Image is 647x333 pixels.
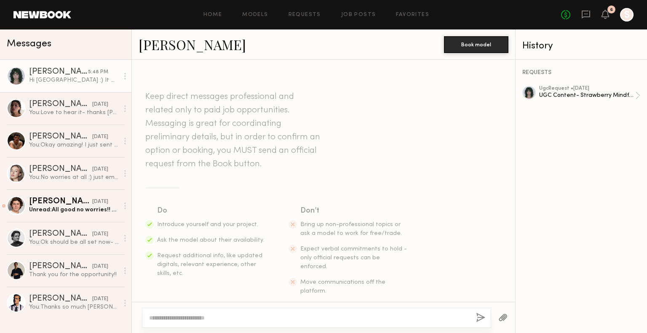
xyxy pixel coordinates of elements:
a: Job Posts [341,12,376,18]
div: [PERSON_NAME] [29,165,92,173]
div: [DATE] [92,198,108,206]
div: [PERSON_NAME] [29,295,92,303]
div: REQUESTS [522,70,640,76]
div: 6 [610,8,613,12]
button: Book model [444,36,508,53]
div: You: Thanks so much [PERSON_NAME]! [29,303,119,311]
div: [PERSON_NAME] [29,133,92,141]
div: [PERSON_NAME] [29,68,88,76]
span: Introduce yourself and your project. [157,222,258,227]
div: UGC Content- Strawberry Mindful Blend Launch [539,91,635,99]
a: [PERSON_NAME] [139,35,246,53]
div: [DATE] [92,263,108,271]
div: [DATE] [92,165,108,173]
a: S [620,8,634,21]
span: Move communications off the platform. [300,280,385,294]
a: Home [203,12,222,18]
div: [PERSON_NAME] [29,197,92,206]
div: You: Ok should be all set now- went through! [29,238,119,246]
div: You: No worries at all :) just emailed you! [29,173,119,181]
div: You: Love to hear it- thanks [PERSON_NAME]! [29,109,119,117]
div: [PERSON_NAME] [29,262,92,271]
div: [DATE] [92,101,108,109]
span: Bring up non-professional topics or ask a model to work for free/trade. [300,222,402,236]
div: You: Okay amazing! I just sent over a package with our strawberry cans plus a few of our other pr... [29,141,119,149]
span: Messages [7,39,51,49]
div: Do [157,205,265,217]
a: Requests [289,12,321,18]
header: Keep direct messages professional and related only to paid job opportunities. Messaging is great ... [145,90,322,171]
div: ugc Request • [DATE] [539,86,635,91]
div: [PERSON_NAME] [29,230,92,238]
div: [DATE] [92,230,108,238]
a: Favorites [396,12,429,18]
div: Don’t [300,205,408,217]
span: Expect verbal commitments to hold - only official requests can be enforced. [300,246,407,269]
div: Hi [GEOGRAPHIC_DATA] :) It was the rate!! For 3/ 4 videos plus IG stories my rate is typically ar... [29,76,119,84]
span: Request additional info, like updated digitals, relevant experience, other skills, etc. [157,253,262,276]
a: ugcRequest •[DATE]UGC Content- Strawberry Mindful Blend Launch [539,86,640,105]
a: Models [242,12,268,18]
div: Thank you for the opportunity!! [29,271,119,279]
div: History [522,41,640,51]
div: [DATE] [92,295,108,303]
div: 5:48 PM [88,68,108,76]
div: [PERSON_NAME] [29,100,92,109]
div: Unread: All good no worries!! Have a great weekend :) [29,206,119,214]
div: [DATE] [92,133,108,141]
a: Book model [444,40,508,48]
span: Ask the model about their availability. [157,237,264,243]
